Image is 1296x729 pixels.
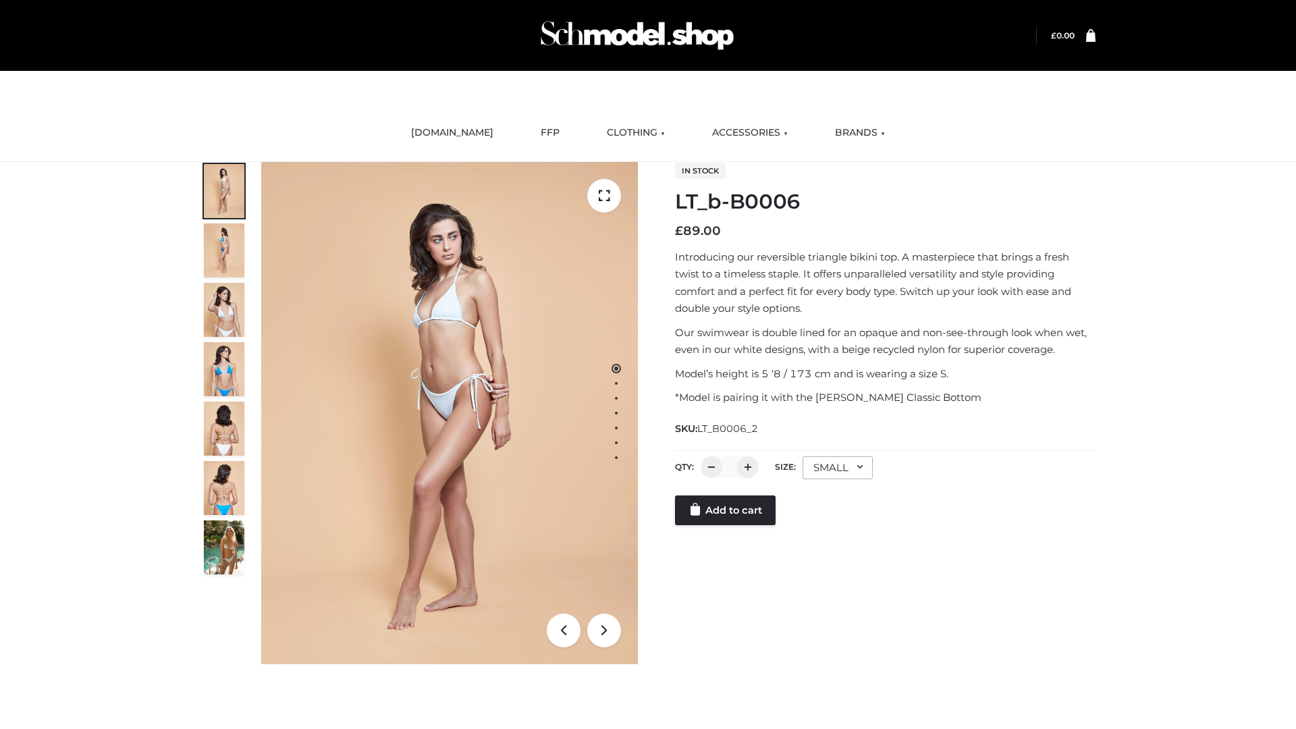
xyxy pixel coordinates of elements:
[825,118,895,148] a: BRANDS
[675,495,776,525] a: Add to cart
[803,456,873,479] div: SMALL
[697,423,758,435] span: LT_B0006_2
[204,223,244,277] img: ArielClassicBikiniTop_CloudNine_AzureSky_OW114ECO_2-scaled.jpg
[702,118,798,148] a: ACCESSORIES
[675,223,683,238] span: £
[204,164,244,218] img: ArielClassicBikiniTop_CloudNine_AzureSky_OW114ECO_1-scaled.jpg
[675,223,721,238] bdi: 89.00
[675,421,759,437] span: SKU:
[531,118,570,148] a: FFP
[675,365,1096,383] p: Model’s height is 5 ‘8 / 173 cm and is wearing a size S.
[675,190,1096,214] h1: LT_b-B0006
[536,9,738,62] img: Schmodel Admin 964
[675,248,1096,317] p: Introducing our reversible triangle bikini top. A masterpiece that brings a fresh twist to a time...
[204,461,244,515] img: ArielClassicBikiniTop_CloudNine_AzureSky_OW114ECO_8-scaled.jpg
[204,283,244,337] img: ArielClassicBikiniTop_CloudNine_AzureSky_OW114ECO_3-scaled.jpg
[204,520,244,574] img: Arieltop_CloudNine_AzureSky2.jpg
[1051,30,1056,40] span: £
[1051,30,1075,40] a: £0.00
[1051,30,1075,40] bdi: 0.00
[261,162,638,664] img: LT_b-B0006
[775,462,796,472] label: Size:
[204,342,244,396] img: ArielClassicBikiniTop_CloudNine_AzureSky_OW114ECO_4-scaled.jpg
[401,118,504,148] a: [DOMAIN_NAME]
[675,324,1096,358] p: Our swimwear is double lined for an opaque and non-see-through look when wet, even in our white d...
[675,389,1096,406] p: *Model is pairing it with the [PERSON_NAME] Classic Bottom
[675,163,726,179] span: In stock
[675,462,694,472] label: QTY:
[204,402,244,456] img: ArielClassicBikiniTop_CloudNine_AzureSky_OW114ECO_7-scaled.jpg
[597,118,675,148] a: CLOTHING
